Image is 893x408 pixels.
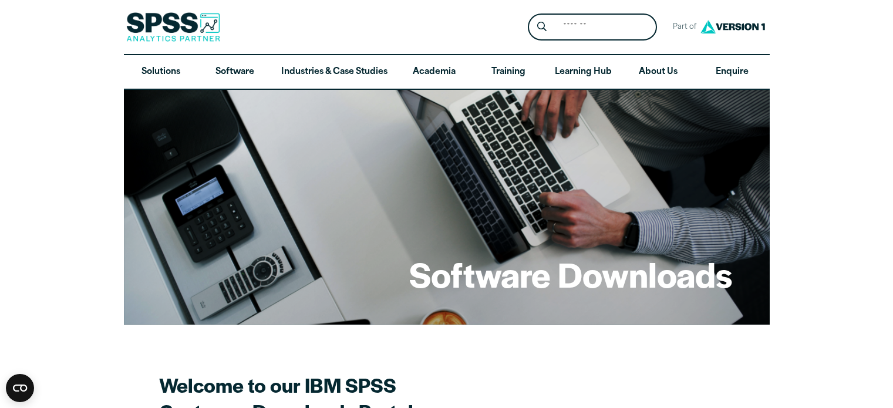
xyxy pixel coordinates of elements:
button: Search magnifying glass icon [531,16,552,38]
a: Learning Hub [545,55,621,89]
img: Version1 Logo [697,16,768,38]
a: Software [198,55,272,89]
a: Industries & Case Studies [272,55,397,89]
form: Site Header Search Form [528,14,657,41]
a: About Us [621,55,695,89]
h1: Software Downloads [409,251,732,297]
a: Enquire [695,55,769,89]
nav: Desktop version of site main menu [124,55,770,89]
span: Part of [666,19,697,36]
a: Solutions [124,55,198,89]
button: Open CMP widget [6,374,34,402]
a: Training [471,55,545,89]
svg: Search magnifying glass icon [537,22,547,32]
img: SPSS Analytics Partner [126,12,220,42]
a: Academia [397,55,471,89]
